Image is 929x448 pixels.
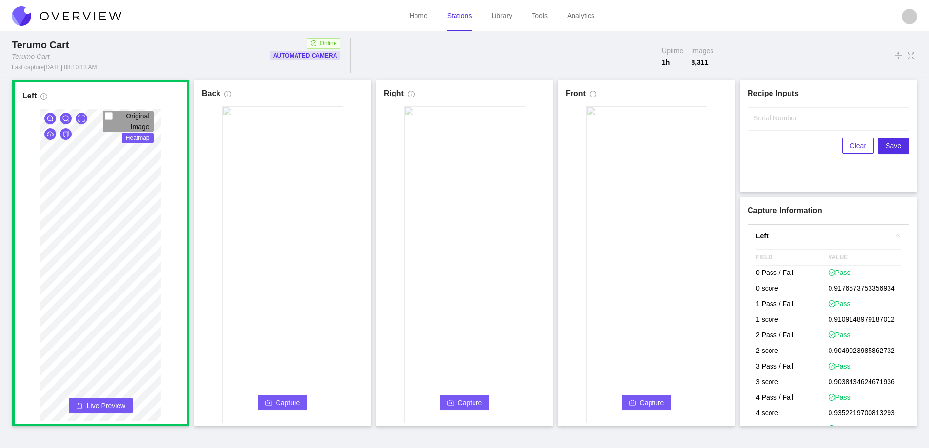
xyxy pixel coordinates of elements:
[756,344,829,359] p: 2 score
[273,51,337,60] p: Automated Camera
[629,399,636,407] span: camera
[756,328,829,344] p: 2 Pass / Fail
[532,12,548,19] a: Tools
[44,113,56,124] button: zoom-in
[829,250,901,265] span: VALUE
[258,395,308,410] button: cameraCapture
[829,392,850,402] span: Pass
[224,91,231,101] span: info-circle
[566,88,586,99] h1: Front
[756,231,889,241] h4: Left
[829,361,850,371] span: Pass
[895,233,901,239] span: right
[62,131,69,138] span: copy
[458,397,482,408] span: Capture
[62,115,69,123] span: zoom-out
[47,115,54,123] span: zoom-in
[408,91,415,101] span: info-circle
[878,138,909,154] button: Save
[748,88,909,99] h1: Recipe Inputs
[311,40,316,46] span: check-circle
[829,269,835,276] span: check-circle
[662,58,683,67] span: 1 h
[126,112,149,131] span: Original Image
[829,281,901,297] p: 0.9176573753356934
[12,52,49,61] div: Terumo Cart
[122,133,154,143] span: Heatmap
[756,390,829,406] p: 4 Pass / Fail
[829,268,850,277] span: Pass
[78,115,85,123] span: expand
[276,397,300,408] span: Capture
[829,424,850,433] span: Pass
[756,422,829,437] p: 5 Pass / Fail
[829,300,835,307] span: check-circle
[829,312,901,328] p: 0.9109148979187012
[829,363,835,370] span: check-circle
[756,406,829,422] p: 4 score
[409,12,427,19] a: Home
[87,401,125,410] span: Live Preview
[756,312,829,328] p: 1 score
[829,375,901,390] p: 0.9038434624671936
[76,113,87,124] button: expand
[12,38,73,52] div: Terumo Cart
[202,88,220,99] h1: Back
[447,399,454,407] span: camera
[756,266,829,281] p: 0 Pass / Fail
[12,63,97,71] div: Last capture [DATE] 08:10:13 AM
[756,281,829,297] p: 0 score
[447,12,472,19] a: Stations
[756,359,829,375] p: 3 Pass / Fail
[60,128,72,140] button: copy
[748,225,909,247] div: rightLeft
[47,131,54,138] span: cloud-download
[829,406,901,422] p: 0.9352219700813293
[886,140,901,151] span: Save
[850,140,866,151] span: Clear
[22,90,37,102] h1: Left
[69,398,133,413] button: rollbackLive Preview
[40,93,47,104] span: info-circle
[829,299,850,309] span: Pass
[691,58,713,67] span: 8,311
[265,399,272,407] span: camera
[829,394,835,401] span: check-circle
[640,397,664,408] span: Capture
[907,50,915,61] span: fullscreen
[622,395,672,410] button: cameraCapture
[691,46,713,56] span: Images
[756,250,829,265] span: FIELD
[753,113,797,123] label: Serial Number
[590,91,596,101] span: info-circle
[44,128,56,140] button: cloud-download
[756,297,829,312] p: 1 Pass / Fail
[491,12,512,19] a: Library
[567,12,594,19] a: Analytics
[829,331,835,338] span: check-circle
[76,402,83,410] span: rollback
[384,88,404,99] h1: Right
[842,138,874,154] button: Clear
[60,113,72,124] button: zoom-out
[12,6,121,26] img: Overview
[12,39,69,50] span: Terumo Cart
[894,50,903,61] span: vertical-align-middle
[829,344,901,359] p: 0.9049023985862732
[320,39,337,48] span: Online
[756,375,829,390] p: 3 score
[440,395,490,410] button: cameraCapture
[748,205,909,216] h1: Capture Information
[829,330,850,340] span: Pass
[662,46,683,56] span: Uptime
[829,425,835,432] span: check-circle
